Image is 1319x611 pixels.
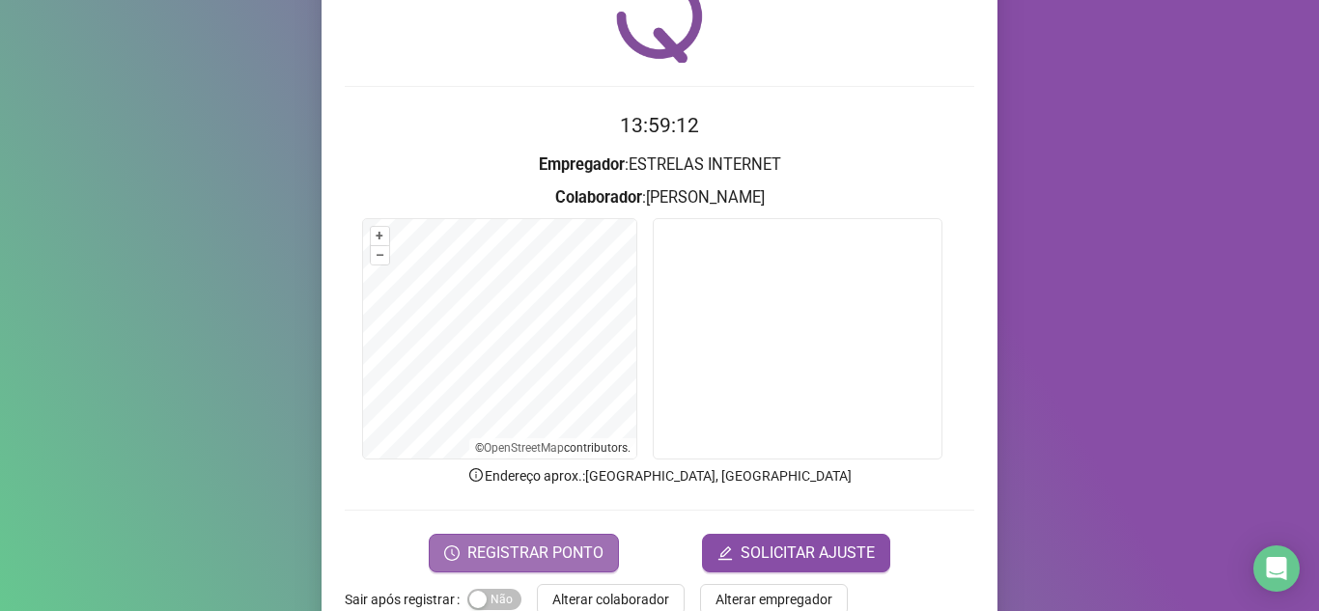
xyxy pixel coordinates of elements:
[345,465,974,486] p: Endereço aprox. : [GEOGRAPHIC_DATA], [GEOGRAPHIC_DATA]
[539,155,625,174] strong: Empregador
[371,246,389,264] button: –
[345,185,974,210] h3: : [PERSON_NAME]
[717,545,733,561] span: edit
[429,534,619,572] button: REGISTRAR PONTO
[716,589,832,610] span: Alterar empregador
[345,153,974,178] h3: : ESTRELAS INTERNET
[371,227,389,245] button: +
[444,545,460,561] span: clock-circle
[467,542,603,565] span: REGISTRAR PONTO
[555,188,642,207] strong: Colaborador
[741,542,875,565] span: SOLICITAR AJUSTE
[552,589,669,610] span: Alterar colaborador
[484,441,564,455] a: OpenStreetMap
[467,466,485,484] span: info-circle
[702,534,890,572] button: editSOLICITAR AJUSTE
[620,114,699,137] time: 13:59:12
[475,441,631,455] li: © contributors.
[1253,545,1300,592] div: Open Intercom Messenger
